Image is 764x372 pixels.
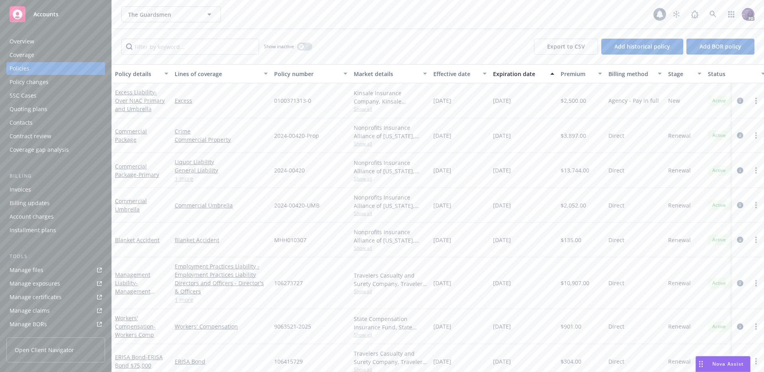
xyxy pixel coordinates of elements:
[534,39,598,55] button: Export to CSV
[15,346,74,354] span: Open Client Navigator
[6,172,105,180] div: Billing
[6,197,105,209] a: Billing updates
[614,43,670,50] span: Add historical policy
[433,166,451,174] span: [DATE]
[561,322,581,331] span: $901.00
[711,236,727,243] span: Active
[115,88,165,113] span: - Over NIAC Primary and Umbrella
[6,76,105,88] a: Policy changes
[493,131,511,140] span: [DATE]
[608,201,624,209] span: Direct
[6,130,105,143] a: Contract review
[115,271,158,337] a: Management Liability
[10,62,29,75] div: Policies
[175,135,268,144] a: Commercial Property
[354,315,427,331] div: State Compensation Insurance Fund, State Compensation Insurance Fund (SCIF)
[354,175,427,182] span: Show all
[751,322,761,331] a: more
[6,62,105,75] a: Policies
[735,96,745,106] a: circleInformation
[557,64,605,83] button: Premium
[274,166,305,174] span: 2024-00420
[115,279,158,337] span: - Management Liability - D&O - $5M w/$5K Ret / EPL $2M w/$50K Ret / Cyber $1M w/$5K Ret
[10,277,60,290] div: Manage exposures
[115,197,147,213] a: Commercial Umbrella
[430,64,490,83] button: Effective date
[608,96,659,105] span: Agency - Pay in full
[751,166,761,175] a: more
[711,280,727,287] span: Active
[605,64,665,83] button: Billing method
[751,131,761,140] a: more
[354,89,427,106] div: Kinsale Insurance Company, Kinsale Insurance, Amwins
[10,35,34,48] div: Overview
[608,131,624,140] span: Direct
[274,201,320,209] span: 2024-00420-UMB
[6,277,105,290] a: Manage exposures
[608,357,624,366] span: Direct
[10,89,37,102] div: SSC Cases
[751,200,761,210] a: more
[751,235,761,245] a: more
[493,166,511,174] span: [DATE]
[742,8,754,21] img: photo
[696,356,750,372] button: Nova Assist
[354,193,427,210] div: Nonprofits Insurance Alliance of [US_STATE], Inc., Nonprofits Insurance Alliance of [US_STATE], I...
[6,103,105,116] a: Quoting plans
[668,322,691,331] span: Renewal
[115,163,159,178] a: Commercial Package
[493,236,511,244] span: [DATE]
[274,322,311,331] span: 9063521-2025
[735,278,745,288] a: circleInformation
[751,278,761,288] a: more
[6,49,105,61] a: Coverage
[705,6,721,22] a: Search
[10,304,50,317] div: Manage claims
[175,262,268,279] a: Employment Practices Liability - Employment Practices Liability
[175,127,268,135] a: Crime
[274,96,311,105] span: 0100371313-0
[354,331,427,338] span: Show all
[608,70,653,78] div: Billing method
[561,166,589,174] span: $13,744.00
[351,64,430,83] button: Market details
[700,43,741,50] span: Add BOR policy
[354,210,427,217] span: Show all
[561,96,586,105] span: $2,500.00
[172,64,271,83] button: Lines of coverage
[175,201,268,209] a: Commercial Umbrella
[696,356,706,372] div: Drag to move
[608,166,624,174] span: Direct
[668,96,680,105] span: New
[751,356,761,366] a: more
[175,236,268,244] a: Blanket Accident
[668,279,691,287] span: Renewal
[608,322,624,331] span: Direct
[354,70,418,78] div: Market details
[121,39,259,55] input: Filter by keyword...
[354,106,427,112] span: Show all
[668,6,684,22] a: Stop snowing
[493,70,546,78] div: Expiration date
[115,70,160,78] div: Policy details
[354,159,427,175] div: Nonprofits Insurance Alliance of [US_STATE], Inc., Nonprofits Insurance Alliance of [US_STATE], I...
[115,127,147,143] a: Commercial Package
[668,201,691,209] span: Renewal
[10,264,43,276] div: Manage files
[608,279,624,287] span: Direct
[112,64,172,83] button: Policy details
[735,200,745,210] a: circleInformation
[687,6,703,22] a: Report a Bug
[493,279,511,287] span: [DATE]
[6,291,105,303] a: Manage certificates
[6,264,105,276] a: Manage files
[6,89,105,102] a: SSC Cases
[711,97,727,104] span: Active
[274,70,339,78] div: Policy number
[6,318,105,331] a: Manage BORs
[561,131,586,140] span: $3,897.00
[175,96,268,105] a: Excess
[175,174,268,183] a: 1 more
[601,39,683,55] button: Add historical policy
[6,210,105,223] a: Account charges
